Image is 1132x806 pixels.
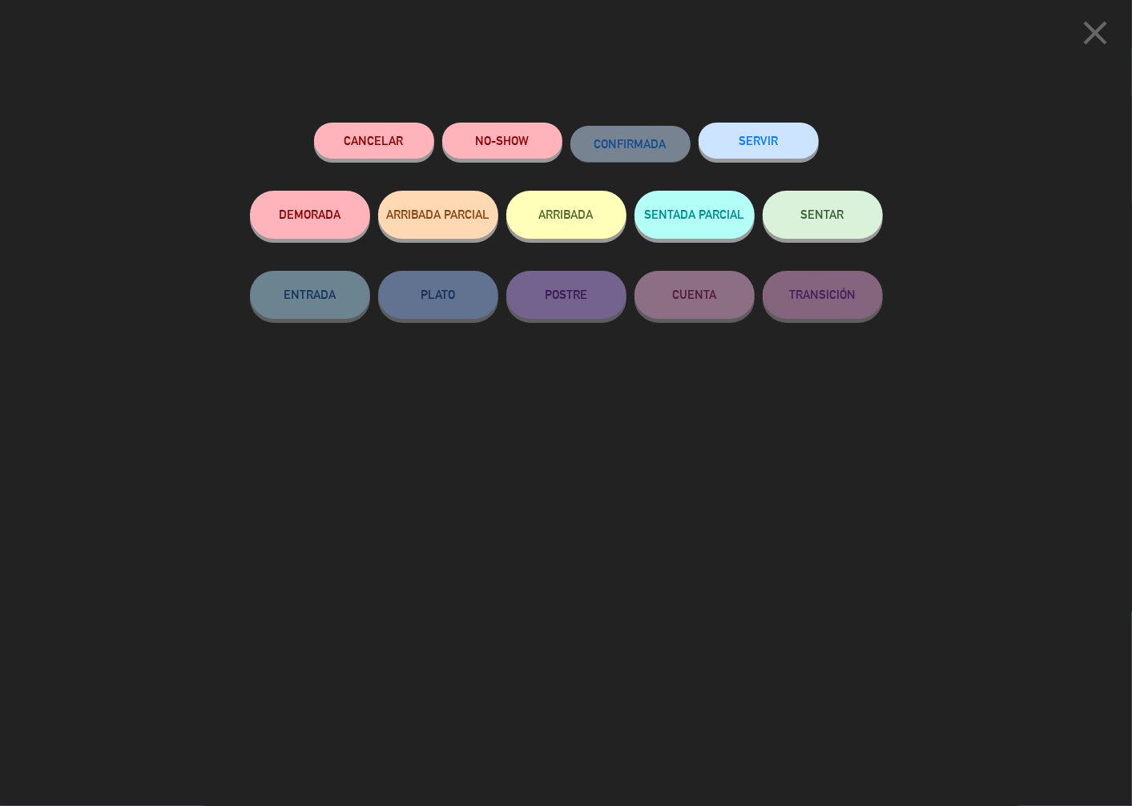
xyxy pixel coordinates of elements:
button: POSTRE [506,271,626,319]
button: PLATO [378,271,498,319]
button: TRANSICIÓN [763,271,883,319]
button: SENTADA PARCIAL [634,191,755,239]
button: DEMORADA [250,191,370,239]
button: ENTRADA [250,271,370,319]
span: ARRIBADA PARCIAL [386,208,489,221]
button: ARRIBADA PARCIAL [378,191,498,239]
span: SENTAR [801,208,844,221]
button: NO-SHOW [442,123,562,159]
button: CUENTA [634,271,755,319]
button: ARRIBADA [506,191,626,239]
button: SENTAR [763,191,883,239]
button: Cancelar [314,123,434,159]
button: SERVIR [699,123,819,159]
button: CONFIRMADA [570,126,691,162]
button: close [1070,12,1120,59]
i: close [1075,13,1115,53]
span: CONFIRMADA [594,137,667,151]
